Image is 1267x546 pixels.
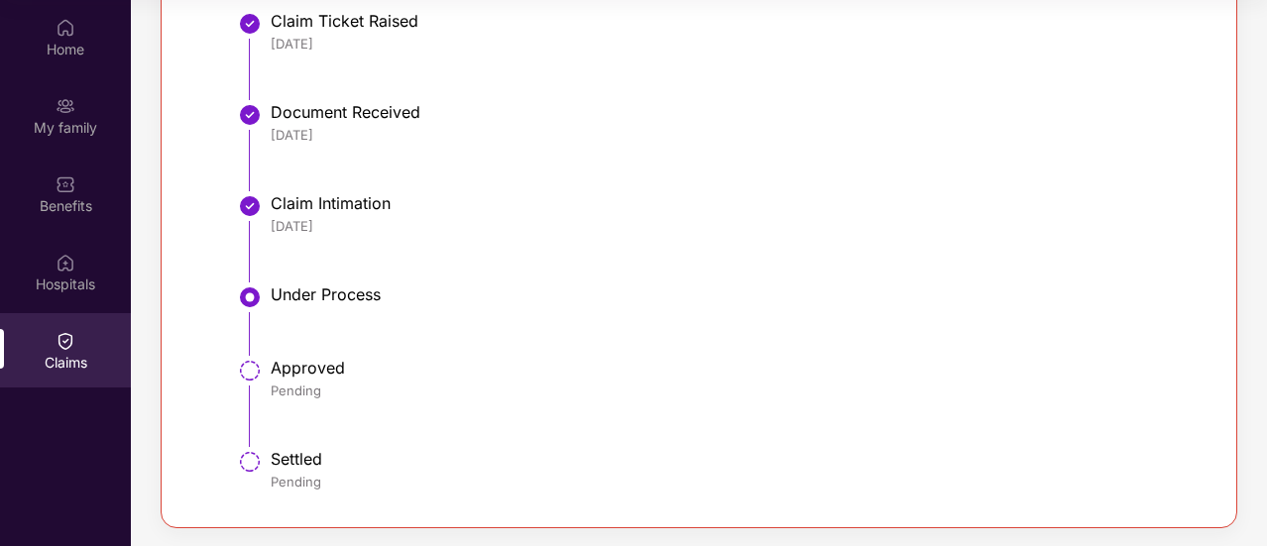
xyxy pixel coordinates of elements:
div: Settled [271,449,1193,469]
div: [DATE] [271,217,1193,235]
div: Claim Intimation [271,193,1193,213]
img: svg+xml;base64,PHN2ZyBpZD0iQ2xhaW0iIHhtbG5zPSJodHRwOi8vd3d3LnczLm9yZy8yMDAwL3N2ZyIgd2lkdGg9IjIwIi... [56,331,75,351]
img: svg+xml;base64,PHN2ZyBpZD0iU3RlcC1Eb25lLTMyeDMyIiB4bWxucz0iaHR0cDovL3d3dy53My5vcmcvMjAwMC9zdmciIH... [238,103,262,127]
div: Pending [271,473,1193,491]
img: svg+xml;base64,PHN2ZyBpZD0iSG9zcGl0YWxzIiB4bWxucz0iaHR0cDovL3d3dy53My5vcmcvMjAwMC9zdmciIHdpZHRoPS... [56,253,75,273]
img: svg+xml;base64,PHN2ZyBpZD0iU3RlcC1QZW5kaW5nLTMyeDMyIiB4bWxucz0iaHR0cDovL3d3dy53My5vcmcvMjAwMC9zdm... [238,359,262,382]
img: svg+xml;base64,PHN2ZyBpZD0iSG9tZSIgeG1sbnM9Imh0dHA6Ly93d3cudzMub3JnLzIwMDAvc3ZnIiB3aWR0aD0iMjAiIG... [56,18,75,38]
div: Pending [271,382,1193,399]
div: Under Process [271,284,1193,304]
img: svg+xml;base64,PHN2ZyBpZD0iU3RlcC1Eb25lLTMyeDMyIiB4bWxucz0iaHR0cDovL3d3dy53My5vcmcvMjAwMC9zdmciIH... [238,12,262,36]
img: svg+xml;base64,PHN2ZyB3aWR0aD0iMjAiIGhlaWdodD0iMjAiIHZpZXdCb3g9IjAgMCAyMCAyMCIgZmlsbD0ibm9uZSIgeG... [56,96,75,116]
img: svg+xml;base64,PHN2ZyBpZD0iU3RlcC1BY3RpdmUtMzJ4MzIiIHhtbG5zPSJodHRwOi8vd3d3LnczLm9yZy8yMDAwL3N2Zy... [238,285,262,309]
div: [DATE] [271,35,1193,53]
div: Document Received [271,102,1193,122]
img: svg+xml;base64,PHN2ZyBpZD0iQmVuZWZpdHMiIHhtbG5zPSJodHRwOi8vd3d3LnczLm9yZy8yMDAwL3N2ZyIgd2lkdGg9Ij... [56,174,75,194]
img: svg+xml;base64,PHN2ZyBpZD0iU3RlcC1QZW5kaW5nLTMyeDMyIiB4bWxucz0iaHR0cDovL3d3dy53My5vcmcvMjAwMC9zdm... [238,450,262,474]
div: Claim Ticket Raised [271,11,1193,31]
img: svg+xml;base64,PHN2ZyBpZD0iU3RlcC1Eb25lLTMyeDMyIiB4bWxucz0iaHR0cDovL3d3dy53My5vcmcvMjAwMC9zdmciIH... [238,194,262,218]
div: [DATE] [271,126,1193,144]
div: Approved [271,358,1193,378]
